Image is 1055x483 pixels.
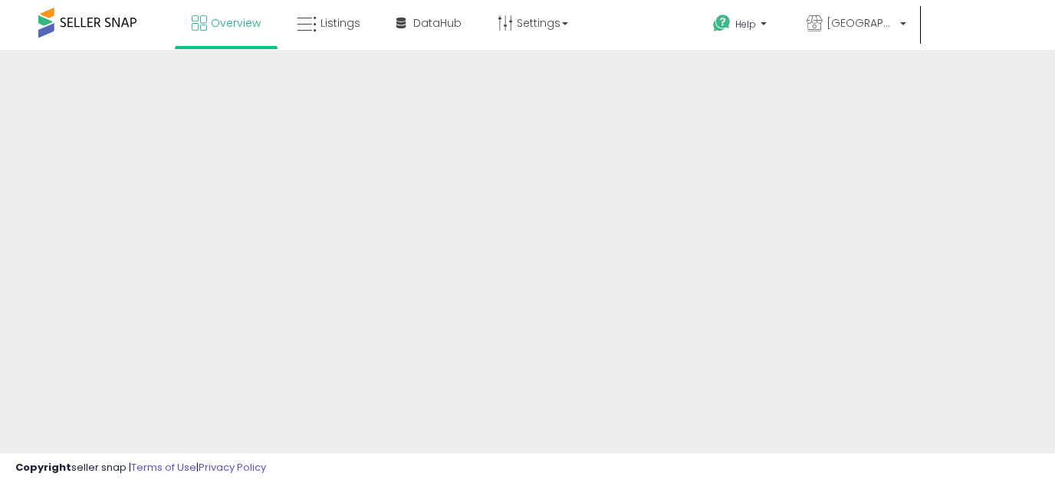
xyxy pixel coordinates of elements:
span: [GEOGRAPHIC_DATA] [827,15,896,31]
div: seller snap | | [15,461,266,475]
span: Help [735,18,756,31]
span: DataHub [413,15,462,31]
span: Overview [211,15,261,31]
strong: Copyright [15,460,71,475]
a: Help [701,2,782,50]
i: Get Help [712,14,731,33]
a: Terms of Use [131,460,196,475]
span: Listings [320,15,360,31]
a: Privacy Policy [199,460,266,475]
